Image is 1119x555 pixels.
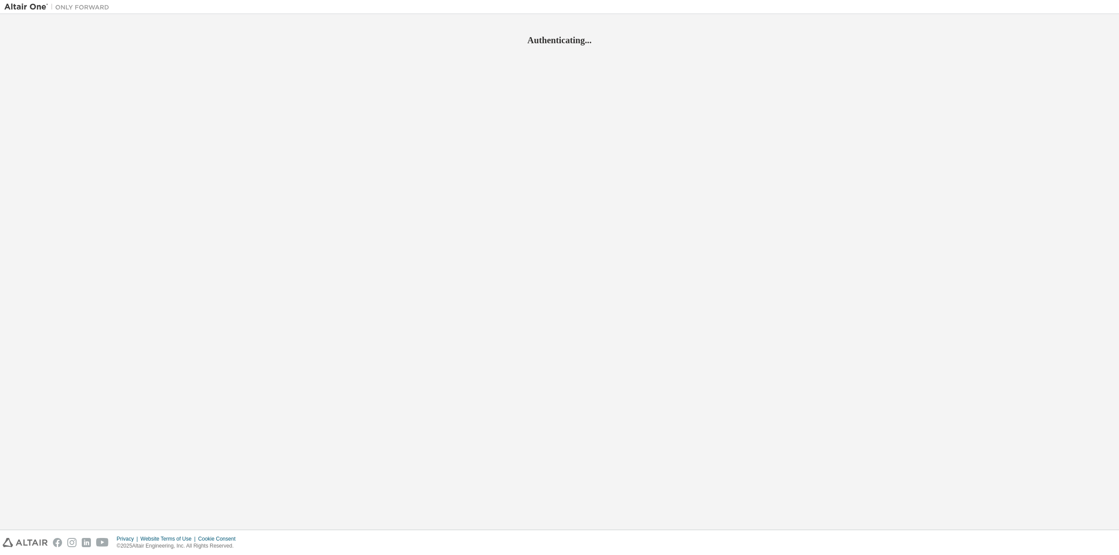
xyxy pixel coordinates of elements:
[198,535,240,542] div: Cookie Consent
[4,3,114,11] img: Altair One
[3,538,48,547] img: altair_logo.svg
[4,34,1115,46] h2: Authenticating...
[53,538,62,547] img: facebook.svg
[67,538,76,547] img: instagram.svg
[117,542,241,550] p: © 2025 Altair Engineering, Inc. All Rights Reserved.
[96,538,109,547] img: youtube.svg
[82,538,91,547] img: linkedin.svg
[140,535,198,542] div: Website Terms of Use
[117,535,140,542] div: Privacy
